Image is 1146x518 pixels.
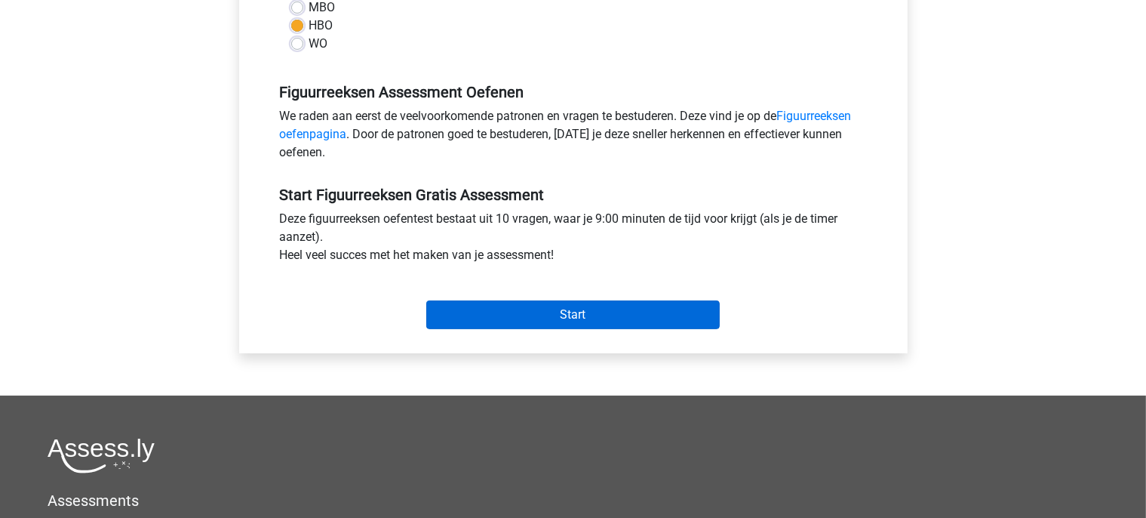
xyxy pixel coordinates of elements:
img: Assessly logo [48,438,155,473]
input: Start [426,301,720,329]
h5: Assessments [48,492,1098,510]
label: HBO [309,17,333,35]
div: Deze figuurreeksen oefentest bestaat uit 10 vragen, waar je 9:00 minuten de tijd voor krijgt (als... [269,210,878,270]
div: We raden aan eerst de veelvoorkomende patronen en vragen te bestuderen. Deze vind je op de . Door... [269,107,878,168]
label: WO [309,35,328,53]
h5: Figuurreeksen Assessment Oefenen [280,83,867,101]
h5: Start Figuurreeksen Gratis Assessment [280,186,867,204]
